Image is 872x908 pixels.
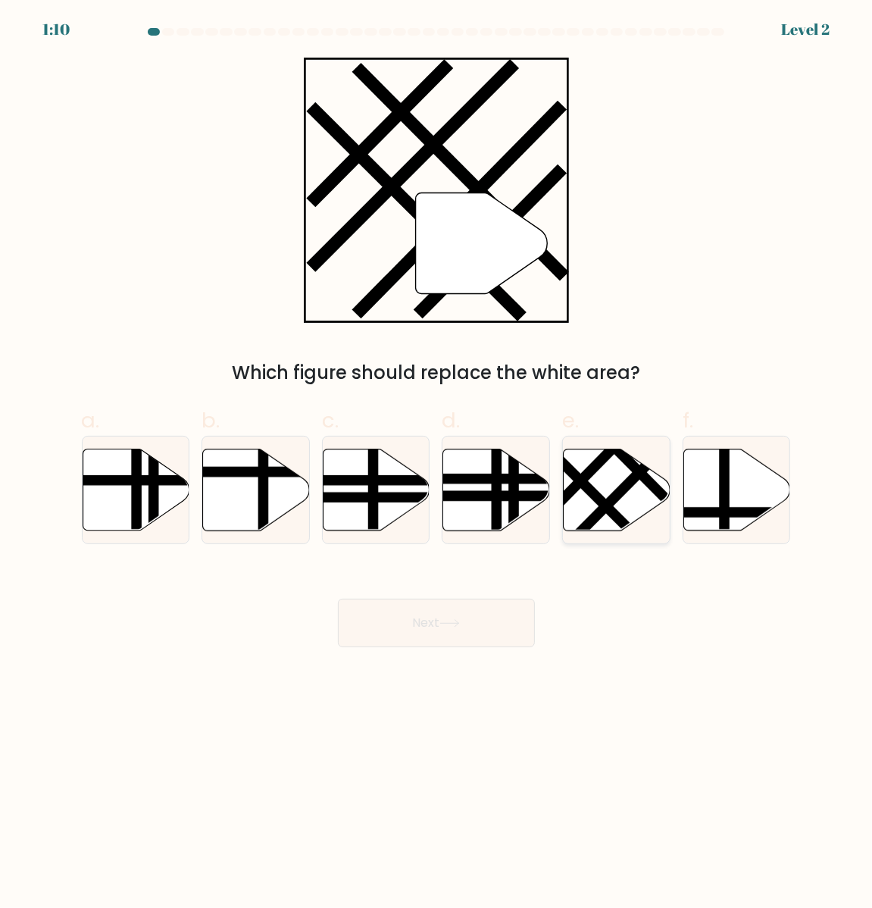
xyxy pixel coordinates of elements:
span: f. [683,405,693,435]
div: 1:10 [42,18,70,41]
span: b. [202,405,220,435]
span: c. [322,405,339,435]
span: e. [562,405,579,435]
button: Next [338,599,535,647]
div: Level 2 [781,18,830,41]
g: " [415,193,547,294]
span: d. [442,405,460,435]
span: a. [82,405,100,435]
div: Which figure should replace the white area? [91,359,782,387]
